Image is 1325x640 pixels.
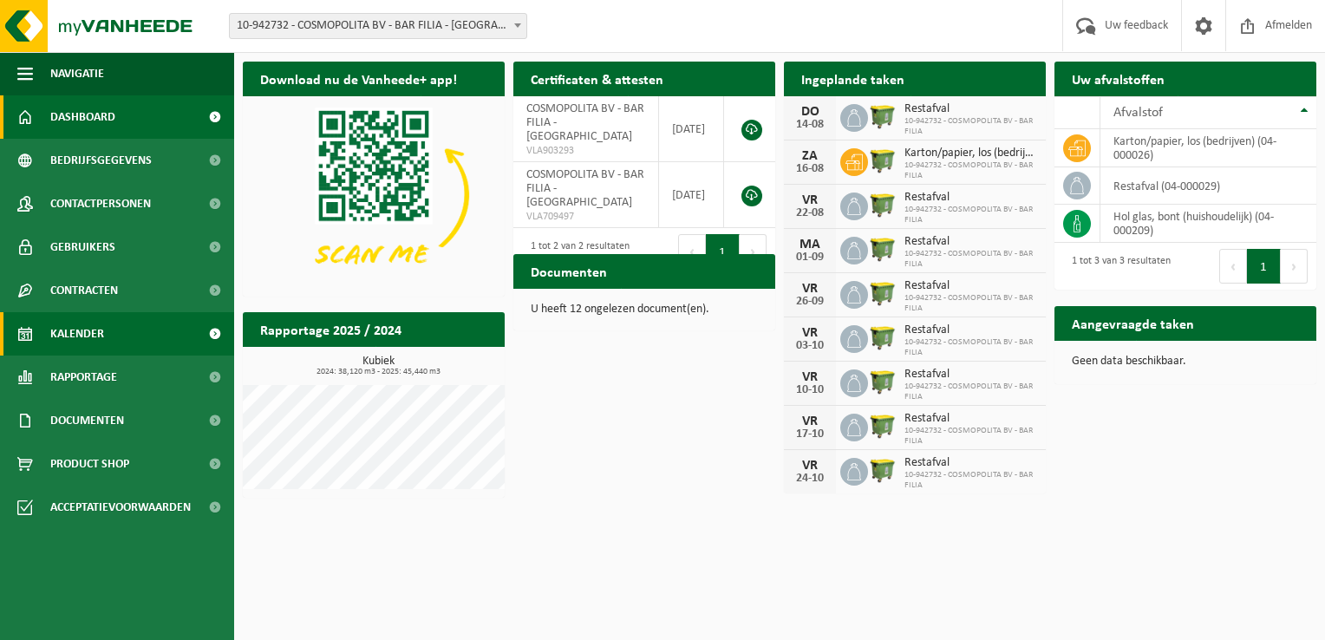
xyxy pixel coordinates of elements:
div: VR [793,370,827,384]
button: Previous [678,234,706,269]
span: 10-942732 - COSMOPOLITA BV - BAR FILIA - KORTRIJK [229,13,527,39]
h2: Rapportage 2025 / 2024 [243,312,419,346]
div: VR [793,282,827,296]
button: Next [1281,249,1308,284]
span: Rapportage [50,356,117,399]
td: [DATE] [659,96,724,162]
span: Afvalstof [1113,106,1163,120]
span: 10-942732 - COSMOPOLITA BV - BAR FILIA [904,116,1037,137]
img: WB-1100-HPE-GN-51 [868,190,897,219]
td: hol glas, bont (huishoudelijk) (04-000209) [1100,205,1316,243]
span: Restafval [904,279,1037,293]
div: 03-10 [793,340,827,352]
h2: Download nu de Vanheede+ app! [243,62,474,95]
span: 10-942732 - COSMOPOLITA BV - BAR FILIA [904,205,1037,225]
div: 16-08 [793,163,827,175]
div: 1 tot 3 van 3 resultaten [1063,247,1171,285]
img: WB-1100-HPE-GN-51 [868,367,897,396]
p: Geen data beschikbaar. [1072,356,1299,368]
span: Product Shop [50,442,129,486]
span: 10-942732 - COSMOPOLITA BV - BAR FILIA [904,293,1037,314]
a: Bekijk rapportage [375,346,503,381]
span: VLA709497 [526,210,645,224]
div: 14-08 [793,119,827,131]
div: VR [793,193,827,207]
h2: Documenten [513,254,624,288]
span: 10-942732 - COSMOPOLITA BV - BAR FILIA [904,382,1037,402]
span: Navigatie [50,52,104,95]
button: 1 [706,234,740,269]
span: 10-942732 - COSMOPOLITA BV - BAR FILIA [904,160,1037,181]
span: 10-942732 - COSMOPOLITA BV - BAR FILIA [904,426,1037,447]
h3: Kubiek [251,356,505,376]
img: WB-1100-HPE-GN-51 [868,278,897,308]
button: Previous [1219,249,1247,284]
span: 10-942732 - COSMOPOLITA BV - BAR FILIA [904,337,1037,358]
div: 1 tot 2 van 2 resultaten [522,232,630,271]
span: Kalender [50,312,104,356]
span: Acceptatievoorwaarden [50,486,191,529]
h2: Ingeplande taken [784,62,922,95]
span: Contracten [50,269,118,312]
span: Restafval [904,368,1037,382]
div: 24-10 [793,473,827,485]
span: Restafval [904,323,1037,337]
span: Restafval [904,191,1037,205]
div: VR [793,326,827,340]
span: 10-942732 - COSMOPOLITA BV - BAR FILIA [904,470,1037,491]
span: Restafval [904,412,1037,426]
span: Karton/papier, los (bedrijven) [904,147,1037,160]
img: WB-1100-HPE-GN-51 [868,101,897,131]
div: 26-09 [793,296,827,308]
span: 10-942732 - COSMOPOLITA BV - BAR FILIA [904,249,1037,270]
button: 1 [1247,249,1281,284]
td: [DATE] [659,162,724,228]
div: MA [793,238,827,251]
p: U heeft 12 ongelezen document(en). [531,304,758,316]
span: Bedrijfsgegevens [50,139,152,182]
span: Restafval [904,235,1037,249]
span: Documenten [50,399,124,442]
div: 17-10 [793,428,827,441]
img: WB-1100-HPE-GN-51 [868,146,897,175]
div: DO [793,105,827,119]
button: Next [740,234,767,269]
img: WB-1100-HPE-GN-51 [868,455,897,485]
div: 10-10 [793,384,827,396]
td: restafval (04-000029) [1100,167,1316,205]
span: COSMOPOLITA BV - BAR FILIA - [GEOGRAPHIC_DATA] [526,102,644,143]
h2: Uw afvalstoffen [1054,62,1182,95]
span: VLA903293 [526,144,645,158]
span: Dashboard [50,95,115,139]
img: WB-1100-HPE-GN-51 [868,234,897,264]
span: Contactpersonen [50,182,151,225]
img: WB-1100-HPE-GN-51 [868,411,897,441]
h2: Certificaten & attesten [513,62,681,95]
h2: Aangevraagde taken [1054,306,1211,340]
img: WB-1100-HPE-GN-51 [868,323,897,352]
div: 22-08 [793,207,827,219]
span: Gebruikers [50,225,115,269]
div: VR [793,415,827,428]
div: VR [793,459,827,473]
td: karton/papier, los (bedrijven) (04-000026) [1100,129,1316,167]
span: 10-942732 - COSMOPOLITA BV - BAR FILIA - KORTRIJK [230,14,526,38]
img: Download de VHEPlus App [243,96,505,293]
div: ZA [793,149,827,163]
span: Restafval [904,456,1037,470]
span: 2024: 38,120 m3 - 2025: 45,440 m3 [251,368,505,376]
div: 01-09 [793,251,827,264]
span: Restafval [904,102,1037,116]
span: COSMOPOLITA BV - BAR FILIA - [GEOGRAPHIC_DATA] [526,168,644,209]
